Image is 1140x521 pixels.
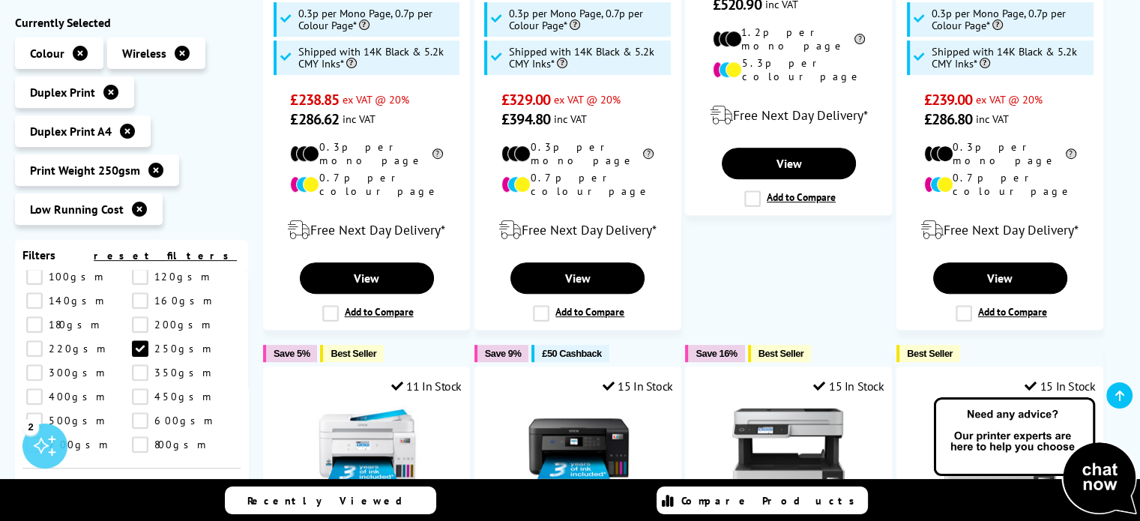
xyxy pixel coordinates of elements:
span: Save 16% [696,348,737,359]
span: Duplex Print A4 [30,124,112,139]
span: Print Weight 250gsm [30,163,140,178]
span: Filters [22,247,55,262]
div: modal_delivery [271,209,462,251]
label: Add to Compare [322,305,414,322]
li: 5.3p per colour page [713,56,865,83]
button: Best Seller [896,345,960,362]
img: Epson EcoTank ET-2851 [522,405,634,517]
a: 500gsm [26,412,132,429]
label: Add to Compare [956,305,1047,322]
span: £50 Cashback [542,348,601,359]
li: 0.7p per colour page [290,171,442,198]
div: 15 In Stock [1025,379,1095,394]
span: Low Running Cost [30,202,124,217]
a: 200gsm [132,316,238,333]
a: 400gsm [26,388,132,405]
a: Recently Viewed [225,487,436,514]
span: 0.3p per Mono Page, 0.7p per Colour Page* [298,7,456,31]
span: £239.00 [924,90,973,109]
a: 180gsm [26,316,132,333]
a: 120gsm [132,268,238,285]
img: Open Live Chat window [930,395,1140,518]
a: 140gsm [26,292,132,309]
li: 0.3p per mono page [924,140,1076,167]
label: Add to Compare [533,305,624,322]
a: 700gsm [26,436,132,453]
span: Best Seller [759,348,804,359]
a: Compare Products [657,487,868,514]
a: 100gsm [26,268,132,285]
span: Best Seller [331,348,376,359]
li: 0.7p per colour page [924,171,1076,198]
a: View [722,148,856,179]
img: Epson EcoTank ET-4856 [310,405,423,517]
li: 0.3p per mono page [290,140,442,167]
button: Best Seller [320,345,384,362]
div: 2 [22,418,39,435]
a: 450gsm [132,388,238,405]
span: £286.62 [290,109,339,129]
label: Add to Compare [744,190,836,207]
a: reset filters [94,249,237,262]
a: 250gsm [132,340,238,357]
span: £394.80 [501,109,550,129]
span: ex VAT @ 20% [554,92,621,106]
a: 600gsm [132,412,238,429]
span: ex VAT @ 20% [343,92,409,106]
span: inc VAT [343,112,376,126]
a: View [933,262,1067,294]
span: Shipped with 14K Black & 5.2k CMY Inks* [509,46,667,70]
button: Save 9% [474,345,528,362]
a: View [510,262,645,294]
button: Save 5% [263,345,317,362]
span: Colour [30,46,64,61]
span: Wireless [122,46,166,61]
button: £50 Cashback [531,345,609,362]
span: ex VAT @ 20% [976,92,1043,106]
div: modal_delivery [693,94,884,136]
span: 0.3p per Mono Page, 0.7p per Colour Page* [932,7,1090,31]
div: Currently Selected [15,15,248,30]
span: £286.80 [924,109,973,129]
span: £329.00 [501,90,550,109]
a: 800gsm [132,436,238,453]
span: Shipped with 14K Black & 5.2k CMY Inks* [298,46,456,70]
a: 220gsm [26,340,132,357]
button: Save 16% [685,345,744,362]
span: Save 5% [274,348,310,359]
span: Best Seller [907,348,953,359]
a: 300gsm [26,364,132,381]
a: 160gsm [132,292,238,309]
span: Compare Products [681,494,863,508]
span: Save 9% [485,348,521,359]
div: 11 In Stock [391,379,462,394]
span: 0.3p per Mono Page, 0.7p per Colour Page* [509,7,667,31]
span: Duplex Print [30,85,95,100]
a: View [300,262,434,294]
span: inc VAT [976,112,1009,126]
div: 15 In Stock [603,379,673,394]
span: £238.85 [290,90,339,109]
li: 0.7p per colour page [501,171,654,198]
div: modal_delivery [905,209,1095,251]
a: 350gsm [132,364,238,381]
li: 1.2p per mono page [713,25,865,52]
span: inc VAT [554,112,587,126]
button: Best Seller [748,345,812,362]
img: Epson EcoTank ET-5170 [732,405,845,517]
div: modal_delivery [483,209,673,251]
div: 15 In Stock [813,379,884,394]
span: Recently Viewed [247,494,417,508]
li: 0.3p per mono page [501,140,654,167]
span: Shipped with 14K Black & 5.2k CMY Inks* [932,46,1090,70]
